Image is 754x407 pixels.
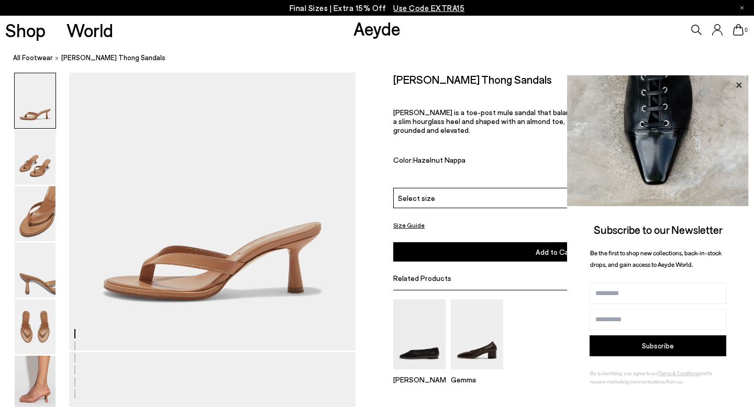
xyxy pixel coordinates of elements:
nav: breadcrumb [13,44,754,73]
span: Navigate to /collections/ss25-final-sizes [393,3,464,13]
span: [PERSON_NAME] Thong Sandals [61,52,165,63]
img: Daphne Leather Thong Sandals - Image 1 [15,73,56,128]
span: $395 USD [673,74,716,87]
span: Hazelnut Nappa [413,155,465,164]
p: Final Sizes | Extra 15% Off [290,2,465,15]
h2: [PERSON_NAME] Thong Sandals [393,73,552,86]
span: Related Products [393,274,451,282]
a: Terms & Conditions [658,370,699,376]
div: Color: [393,155,625,167]
p: [PERSON_NAME] [393,375,446,384]
span: Be the first to shop new collections, back-in-stock drops, and gain access to Aeyde World. [590,249,722,268]
img: Daphne Leather Thong Sandals - Image 4 [15,243,56,298]
button: Size Guide [393,219,425,232]
img: Daphne Leather Thong Sandals - Image 2 [15,130,56,185]
a: Shop [5,21,46,39]
a: 0 [733,24,744,36]
span: Subscribe to our Newsletter [594,223,723,236]
span: 0 [744,27,749,33]
span: Add to Cart [536,247,574,256]
span: Select size [398,193,435,203]
img: Daphne Leather Thong Sandals - Image 5 [15,299,56,354]
button: Subscribe [590,335,726,356]
span: [PERSON_NAME] is a toe-post mule sandal that balances minimalism with a refined finish. Set on a ... [393,108,711,134]
a: All Footwear [13,52,53,63]
img: Gemma Block Heel Pumps [451,299,503,369]
a: World [66,21,113,39]
img: Daphne Leather Thong Sandals - Image 3 [15,186,56,241]
img: Kirsten Ballet Flats [393,299,446,369]
span: By subscribing, you agree to our [590,370,658,376]
a: Gemma Block Heel Pumps Gemma [451,362,503,384]
p: Gemma [451,375,503,384]
a: Aeyde [353,17,401,39]
img: ca3f721fb6ff708a270709c41d776025.jpg [567,75,749,206]
a: Kirsten Ballet Flats [PERSON_NAME] [393,362,446,384]
button: Add to Cart [393,242,716,262]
